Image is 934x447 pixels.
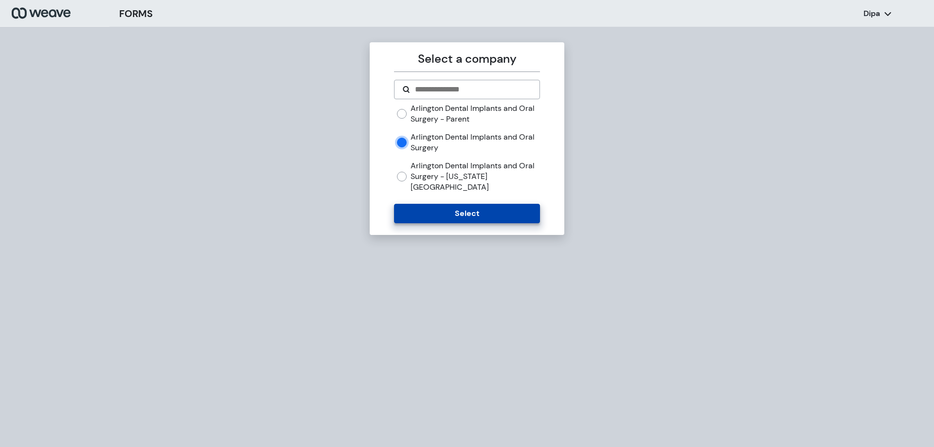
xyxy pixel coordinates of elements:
label: Arlington Dental Implants and Oral Surgery - Parent [411,103,539,124]
p: Dipa [863,8,880,19]
label: Arlington Dental Implants and Oral Surgery [411,132,539,153]
button: Select [394,204,539,223]
p: Select a company [394,50,539,68]
label: Arlington Dental Implants and Oral Surgery - [US_STATE][GEOGRAPHIC_DATA] [411,161,539,192]
input: Search [414,84,531,95]
h3: FORMS [119,6,153,21]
